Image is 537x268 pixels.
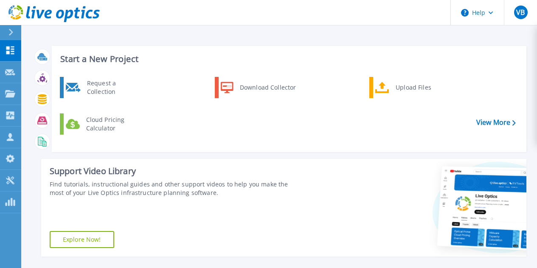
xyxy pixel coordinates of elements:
h3: Start a New Project [60,54,515,64]
div: Download Collector [236,79,300,96]
a: Download Collector [215,77,302,98]
a: Upload Files [369,77,456,98]
a: Explore Now! [50,231,114,248]
div: Cloud Pricing Calculator [82,116,145,133]
div: Support Video Library [50,166,302,177]
span: VB [516,9,525,16]
div: Find tutorials, instructional guides and other support videos to help you make the most of your L... [50,180,302,197]
a: Request a Collection [60,77,147,98]
a: View More [476,118,516,127]
div: Upload Files [391,79,454,96]
a: Cloud Pricing Calculator [60,113,147,135]
div: Request a Collection [83,79,145,96]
